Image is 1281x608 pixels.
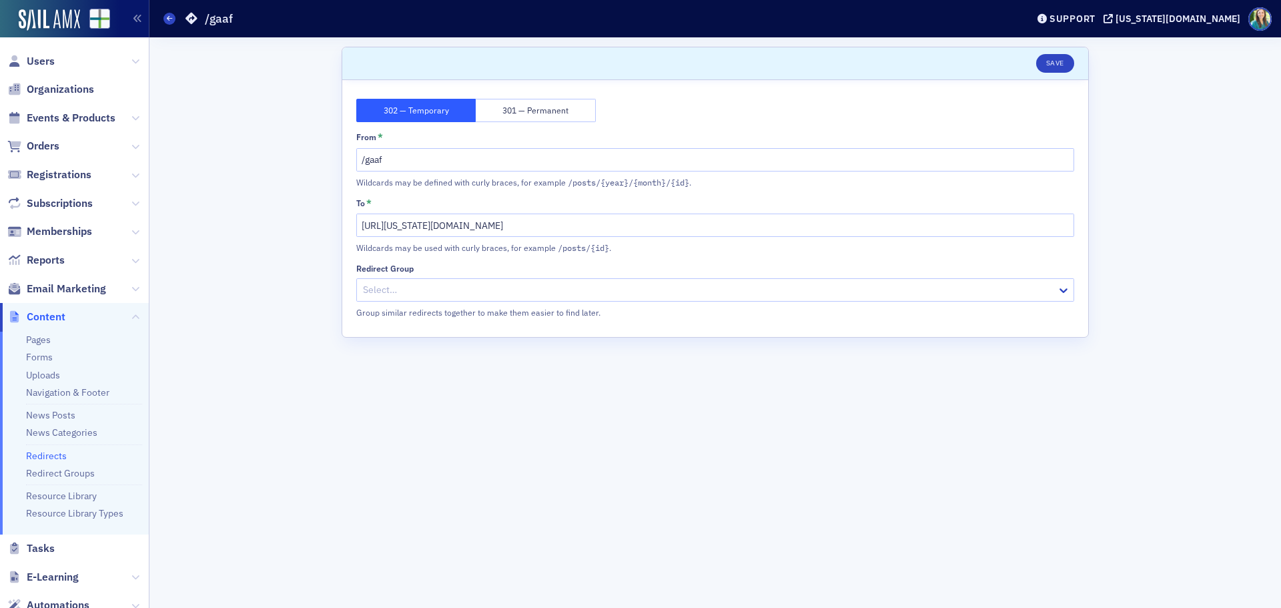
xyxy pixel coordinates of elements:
a: Pages [26,334,51,346]
div: Wildcards may be used with curly braces, for example . [356,242,805,254]
a: Tasks [7,541,55,556]
div: Group similar redirects together to make them easier to find later. [356,306,805,318]
span: Memberships [27,224,92,239]
a: Reports [7,253,65,268]
a: E-Learning [7,570,79,585]
button: 302 — Temporary [356,99,476,122]
a: Events & Products [7,111,115,125]
span: E-Learning [27,570,79,585]
div: To [356,198,365,208]
a: Navigation & Footer [26,386,109,398]
span: /posts/{year}/{month}/{id} [568,177,689,188]
button: 301 — Permanent [476,99,595,122]
span: Events & Products [27,111,115,125]
button: [US_STATE][DOMAIN_NAME] [1104,14,1245,23]
img: SailAMX [19,9,80,31]
span: Tasks [27,541,55,556]
a: Resource Library Types [26,507,123,519]
span: Profile [1248,7,1272,31]
div: Wildcards may be defined with curly braces, for example . [356,176,805,188]
a: Email Marketing [7,282,106,296]
div: Redirect Group [356,264,414,274]
a: Subscriptions [7,196,93,211]
a: Forms [26,351,53,363]
span: Email Marketing [27,282,106,296]
span: Content [27,310,65,324]
img: SailAMX [89,9,110,29]
span: Registrations [27,168,91,182]
a: Resource Library [26,490,97,502]
span: Organizations [27,82,94,97]
span: Orders [27,139,59,154]
a: Redirects [26,450,67,462]
a: News Posts [26,409,75,421]
a: Memberships [7,224,92,239]
button: Save [1036,54,1074,73]
a: News Categories [26,426,97,438]
a: View Homepage [80,9,110,31]
div: Support [1049,13,1096,25]
a: Redirect Groups [26,467,95,479]
abbr: This field is required [366,198,372,210]
a: Orders [7,139,59,154]
a: Content [7,310,65,324]
a: Users [7,54,55,69]
div: From [356,132,376,142]
a: Organizations [7,82,94,97]
span: Subscriptions [27,196,93,211]
h1: /gaaf [205,11,233,27]
abbr: This field is required [378,131,383,143]
span: Users [27,54,55,69]
div: [US_STATE][DOMAIN_NAME] [1116,13,1240,25]
span: /posts/{id} [558,242,609,253]
a: Registrations [7,168,91,182]
span: Reports [27,253,65,268]
a: Uploads [26,369,60,381]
